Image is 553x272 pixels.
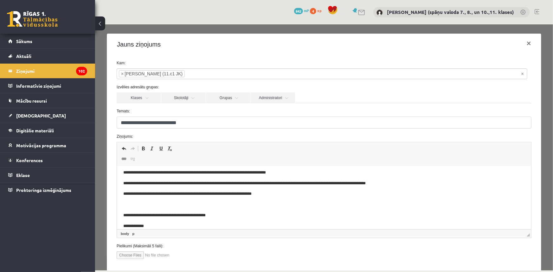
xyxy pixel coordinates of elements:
[16,187,71,193] span: Proktoringa izmēģinājums
[317,8,321,13] span: xp
[26,46,29,53] span: ×
[17,36,441,41] label: Kam:
[17,60,441,66] label: Izvēlies adresātu grupas:
[376,9,383,16] img: Signe Sirmā (spāņu valoda 7., 8., un 10.,11. klases)
[24,206,35,212] a: body elements
[36,206,41,212] a: p elements
[16,113,66,118] span: [DEMOGRAPHIC_DATA]
[387,9,514,15] a: [PERSON_NAME] (spāņu valoda 7., 8., un 10.,11. klases)
[16,64,87,78] legend: Ziņojumi
[17,84,441,90] label: Temats:
[310,8,325,13] a: 4 xp
[17,219,441,225] label: Pielikumi (Maksimāli 5 faili):
[66,68,111,79] a: Skolotāji
[8,153,87,168] a: Konferences
[24,130,33,139] a: Saite (vadīšanas taustiņš+K)
[16,157,43,163] span: Konferences
[432,209,435,212] span: Mērogot
[8,138,87,153] a: Motivācijas programma
[8,79,87,93] a: Informatīvie ziņojumi
[22,15,66,25] h4: Jauns ziņojums
[8,64,87,78] a: Ziņojumi102
[44,120,53,128] a: Treknraksts (vadīšanas taustiņš+B)
[16,172,30,178] span: Eklase
[17,109,441,115] label: Ziņojums:
[427,10,441,28] button: ×
[111,68,155,79] a: Grupas
[24,46,90,53] li: Tālis Bombāns (11.c1 JK)
[33,130,42,139] a: Atsaistīt
[22,68,66,79] a: Klases
[156,68,200,79] a: Administratori
[16,79,87,93] legend: Informatīvie ziņojumi
[8,168,87,182] a: Eklase
[53,120,61,128] a: Slīpraksts (vadīšanas taustiņš+I)
[16,38,32,44] span: Sākums
[7,11,58,27] a: Rīgas 1. Tālmācības vidusskola
[8,183,87,197] a: Proktoringa izmēģinājums
[24,120,33,128] a: Atcelt (vadīšanas taustiņš+Z)
[310,8,316,14] span: 4
[426,46,429,53] span: Noņemt visus vienumus
[16,128,54,133] span: Digitālie materiāli
[8,49,87,63] a: Aktuāli
[61,120,70,128] a: Pasvītrojums (vadīšanas taustiņš+U)
[16,142,66,148] span: Motivācijas programma
[33,120,42,128] a: Atkārtot (vadīšanas taustiņš+Y)
[294,8,303,14] span: 842
[294,8,309,13] a: 842 mP
[8,93,87,108] a: Mācību resursi
[22,142,436,205] iframe: Bagātinātā teksta redaktors, wiswyg-editor-47024786200460-1758094693-395
[8,34,87,48] a: Sākums
[76,67,87,75] i: 102
[304,8,309,13] span: mP
[16,53,31,59] span: Aktuāli
[16,98,47,104] span: Mācību resursi
[8,123,87,138] a: Digitālie materiāli
[8,108,87,123] a: [DEMOGRAPHIC_DATA]
[70,120,79,128] a: Noņemt stilus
